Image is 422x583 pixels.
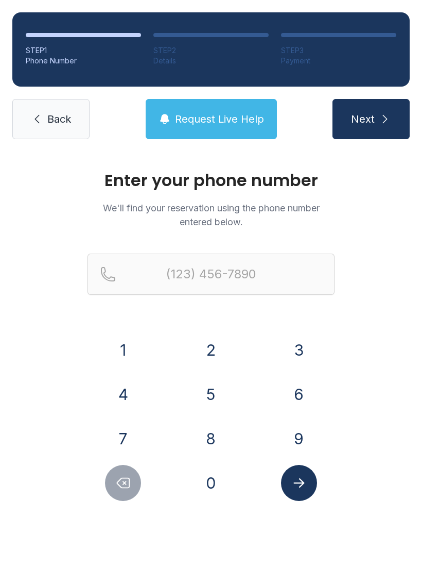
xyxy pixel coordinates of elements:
[193,421,229,457] button: 8
[26,45,141,56] div: STEP 1
[281,332,317,368] button: 3
[105,421,141,457] button: 7
[153,56,269,66] div: Details
[281,421,317,457] button: 9
[193,465,229,501] button: 0
[175,112,264,126] span: Request Live Help
[193,332,229,368] button: 2
[87,201,335,229] p: We'll find your reservation using the phone number entered below.
[281,376,317,412] button: 6
[351,112,375,126] span: Next
[105,332,141,368] button: 1
[26,56,141,66] div: Phone Number
[105,465,141,501] button: Delete number
[281,45,396,56] div: STEP 3
[87,254,335,295] input: Reservation phone number
[47,112,71,126] span: Back
[281,465,317,501] button: Submit lookup form
[153,45,269,56] div: STEP 2
[193,376,229,412] button: 5
[281,56,396,66] div: Payment
[105,376,141,412] button: 4
[87,172,335,189] h1: Enter your phone number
